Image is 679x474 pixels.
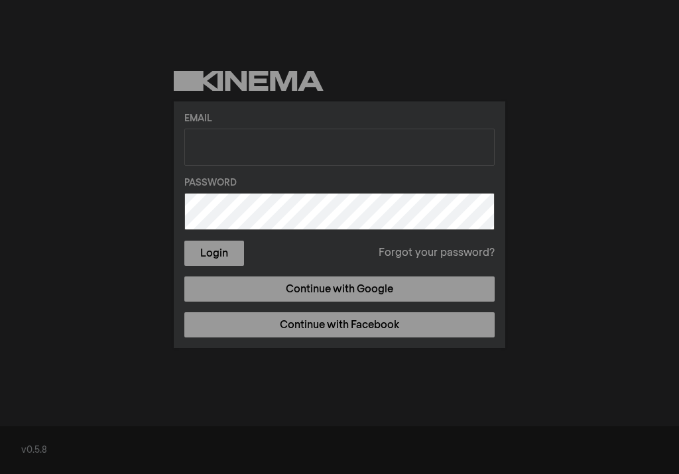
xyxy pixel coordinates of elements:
[21,444,658,457] div: v0.5.8
[184,112,495,126] label: Email
[184,276,495,302] a: Continue with Google
[184,176,495,190] label: Password
[184,312,495,337] a: Continue with Facebook
[184,241,244,266] button: Login
[379,245,495,261] a: Forgot your password?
